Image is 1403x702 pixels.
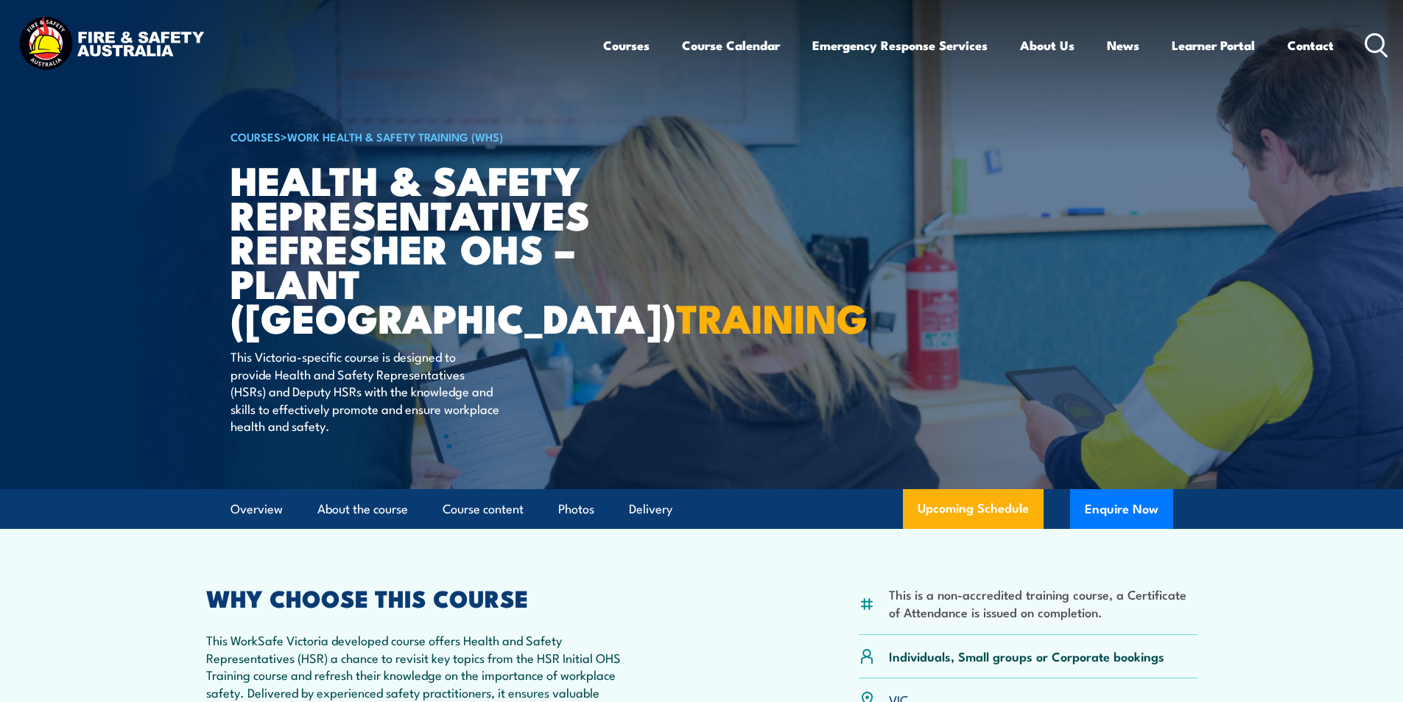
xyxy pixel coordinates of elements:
[1020,26,1075,65] a: About Us
[231,127,594,145] h6: >
[676,286,868,347] strong: TRAINING
[889,647,1164,664] p: Individuals, Small groups or Corporate bookings
[231,490,283,529] a: Overview
[231,162,594,334] h1: Health & Safety Representatives Refresher OHS – Plant ([GEOGRAPHIC_DATA])
[1172,26,1255,65] a: Learner Portal
[889,586,1198,620] li: This is a non-accredited training course, a Certificate of Attendance is issued on completion.
[206,587,636,608] h2: WHY CHOOSE THIS COURSE
[903,489,1044,529] a: Upcoming Schedule
[812,26,988,65] a: Emergency Response Services
[629,490,672,529] a: Delivery
[443,490,524,529] a: Course content
[682,26,780,65] a: Course Calendar
[231,348,499,434] p: This Victoria-specific course is designed to provide Health and Safety Representatives (HSRs) and...
[317,490,408,529] a: About the course
[558,490,594,529] a: Photos
[1287,26,1334,65] a: Contact
[287,128,503,144] a: Work Health & Safety Training (WHS)
[231,128,281,144] a: COURSES
[1070,489,1173,529] button: Enquire Now
[1107,26,1139,65] a: News
[603,26,650,65] a: Courses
